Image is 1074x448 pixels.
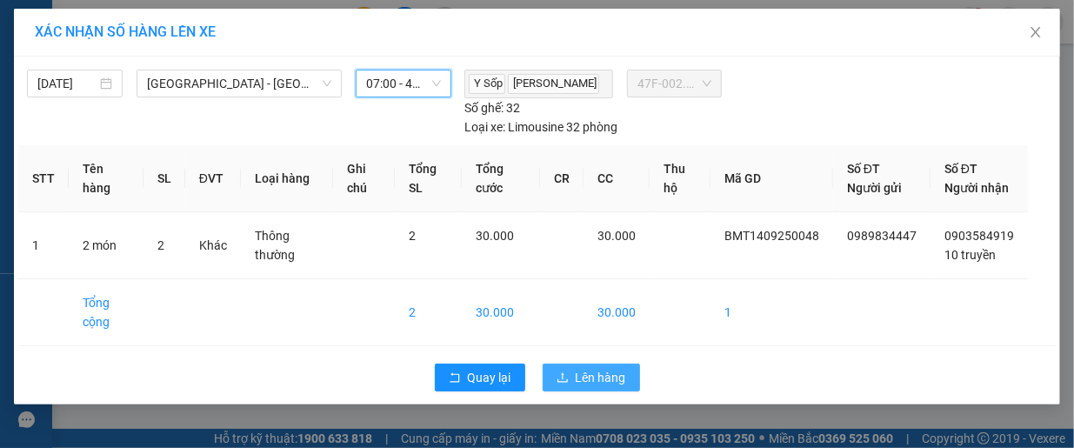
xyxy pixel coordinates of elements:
th: ĐVT [185,145,241,212]
td: 30.000 [462,279,540,346]
span: XÁC NHẬN SỐ HÀNG LÊN XE [35,23,216,40]
td: Khác [185,212,241,279]
td: 2 [395,279,462,346]
button: uploadLên hàng [543,364,640,391]
td: Thông thường [241,212,333,279]
span: Quay lại [468,368,511,387]
span: 2 [409,229,416,243]
span: down [322,78,332,89]
th: CR [540,145,584,212]
td: 30.000 [584,279,650,346]
span: Số ĐT [944,162,977,176]
span: 47F-002.14 [637,70,711,97]
th: CC [584,145,650,212]
button: Close [1011,9,1060,57]
span: 30.000 [597,229,636,243]
span: 0989834447 [847,229,917,243]
span: rollback [449,371,461,385]
th: Tổng SL [395,145,462,212]
span: 0903584919 [944,229,1014,243]
input: 14/09/2025 [37,74,97,93]
span: 2 [157,238,164,252]
th: Tên hàng [69,145,143,212]
th: Tổng cước [462,145,540,212]
th: Loại hàng [241,145,333,212]
span: Đắk Lắk - Phú Yên [147,70,331,97]
th: Mã GD [710,145,833,212]
span: Người gửi [847,181,902,195]
span: Số ĐT [847,162,880,176]
div: 32 [464,98,520,117]
span: close [1029,25,1043,39]
span: 07:00 - 47F-002.14 [366,70,441,97]
td: 1 [18,212,69,279]
span: Số ghế: [464,98,504,117]
span: Người nhận [944,181,1009,195]
th: Ghi chú [333,145,395,212]
span: Y Sốp [469,74,505,94]
span: Lên hàng [576,368,626,387]
span: [PERSON_NAME] [508,74,599,94]
th: STT [18,145,69,212]
span: upload [557,371,569,385]
span: 30.000 [476,229,514,243]
button: rollbackQuay lại [435,364,525,391]
td: 1 [710,279,833,346]
span: 10 truyền [944,248,996,262]
div: Limousine 32 phòng [464,117,617,137]
td: Tổng cộng [69,279,143,346]
th: Thu hộ [650,145,710,212]
td: 2 món [69,212,143,279]
span: Loại xe: [464,117,505,137]
span: BMT1409250048 [724,229,819,243]
th: SL [143,145,185,212]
